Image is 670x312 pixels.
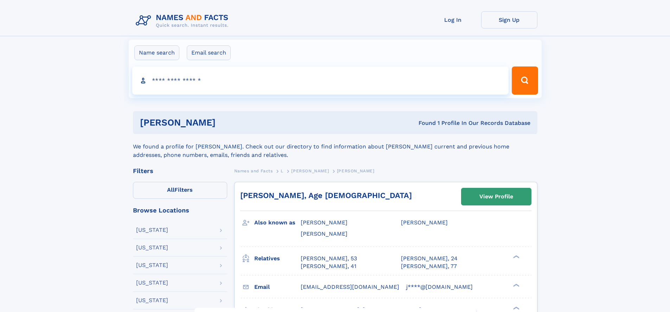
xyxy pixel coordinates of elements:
div: We found a profile for [PERSON_NAME]. Check out our directory to find information about [PERSON_N... [133,134,537,159]
a: L [281,166,283,175]
div: [US_STATE] [136,262,168,268]
div: [US_STATE] [136,298,168,303]
a: View Profile [461,188,531,205]
div: [US_STATE] [136,227,168,233]
a: [PERSON_NAME], 77 [401,262,457,270]
a: [PERSON_NAME], 53 [301,255,357,262]
span: [PERSON_NAME] [291,168,329,173]
label: Email search [187,45,231,60]
a: Log In [425,11,481,28]
a: [PERSON_NAME], 24 [401,255,458,262]
img: Logo Names and Facts [133,11,234,30]
div: [US_STATE] [136,245,168,250]
a: [PERSON_NAME], 41 [301,262,356,270]
button: Search Button [512,66,538,95]
div: ❯ [511,306,520,310]
div: Found 1 Profile In Our Records Database [317,119,530,127]
span: All [167,186,174,193]
h3: Email [254,281,301,293]
h1: [PERSON_NAME] [140,118,317,127]
div: View Profile [479,189,513,205]
a: Sign Up [481,11,537,28]
input: search input [132,66,509,95]
a: Names and Facts [234,166,273,175]
label: Filters [133,182,227,199]
h3: Relatives [254,253,301,265]
label: Name search [134,45,179,60]
span: [EMAIL_ADDRESS][DOMAIN_NAME] [301,284,399,290]
span: [PERSON_NAME] [401,219,448,226]
div: [US_STATE] [136,280,168,286]
div: Browse Locations [133,207,227,214]
div: ❯ [511,254,520,259]
a: [PERSON_NAME], Age [DEMOGRAPHIC_DATA] [240,191,412,200]
h3: Also known as [254,217,301,229]
span: [PERSON_NAME] [301,219,347,226]
span: [PERSON_NAME] [337,168,375,173]
span: L [281,168,283,173]
div: ❯ [511,283,520,287]
a: [PERSON_NAME] [291,166,329,175]
span: [PERSON_NAME] [301,230,347,237]
div: Filters [133,168,227,174]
